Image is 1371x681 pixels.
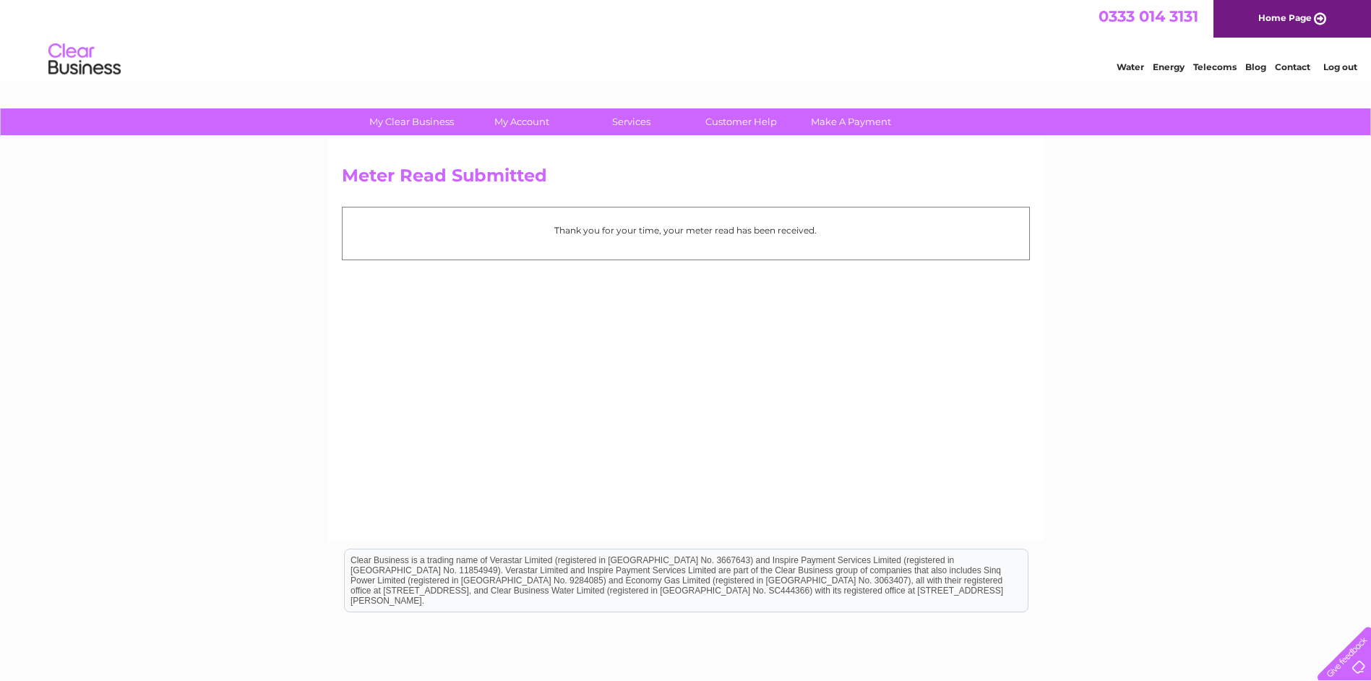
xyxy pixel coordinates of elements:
h2: Meter Read Submitted [342,166,1030,193]
a: Blog [1245,61,1266,72]
div: Clear Business is a trading name of Verastar Limited (registered in [GEOGRAPHIC_DATA] No. 3667643... [345,8,1028,70]
a: Contact [1275,61,1310,72]
a: Log out [1323,61,1357,72]
a: Services [572,108,691,135]
a: Energy [1153,61,1185,72]
a: Water [1117,61,1144,72]
a: Telecoms [1193,61,1237,72]
a: My Clear Business [352,108,471,135]
img: logo.png [48,38,121,82]
a: Make A Payment [791,108,911,135]
a: Customer Help [682,108,801,135]
a: 0333 014 3131 [1099,7,1198,25]
p: Thank you for your time, your meter read has been received. [350,223,1022,237]
a: My Account [462,108,581,135]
